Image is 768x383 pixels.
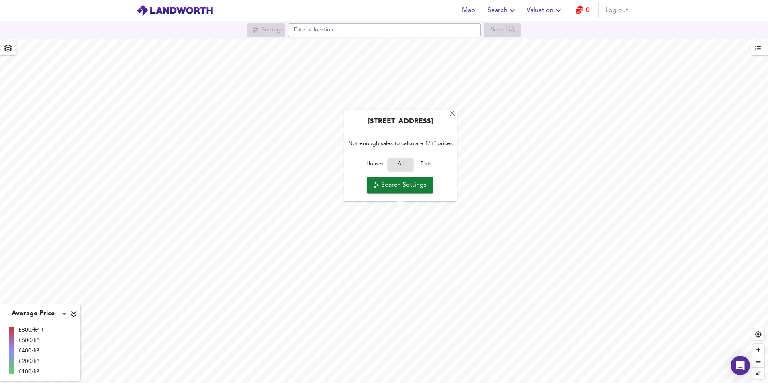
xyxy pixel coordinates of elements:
[348,131,453,156] div: Not enough sales to calculate £/ft² prices
[413,159,439,171] button: Flats
[392,160,409,169] span: All
[18,336,44,344] div: £600/ft²
[18,368,44,376] div: £100/ft²
[137,4,213,16] img: logo
[752,356,764,367] button: Zoom out
[752,367,764,379] button: Reset bearing to north
[455,2,481,18] button: Map
[752,344,764,356] button: Zoom in
[247,23,285,37] div: Search for a location first or explore the map
[367,177,433,193] button: Search Settings
[18,357,44,365] div: £200/ft²
[373,179,427,191] span: Search Settings
[752,328,764,340] button: Find my location
[484,23,521,37] div: Search for a location first or explore the map
[527,5,563,16] span: Valuation
[7,308,69,320] div: Average Price
[449,110,456,118] div: X
[605,5,628,16] span: Log out
[523,2,566,18] button: Valuation
[576,5,590,16] a: 0
[415,160,437,169] span: Flats
[570,2,595,18] button: 0
[364,160,386,169] span: Houses
[459,5,478,16] span: Map
[288,23,481,37] input: Enter a location...
[750,365,766,381] span: Reset bearing to north
[348,118,453,131] div: [STREET_ADDRESS]
[18,326,44,334] div: £800/ft² +
[362,159,388,171] button: Houses
[731,356,750,375] div: Open Intercom Messenger
[484,2,520,18] button: Search
[388,159,413,171] button: All
[602,2,631,18] button: Log out
[18,347,44,355] div: £400/ft²
[488,5,517,16] span: Search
